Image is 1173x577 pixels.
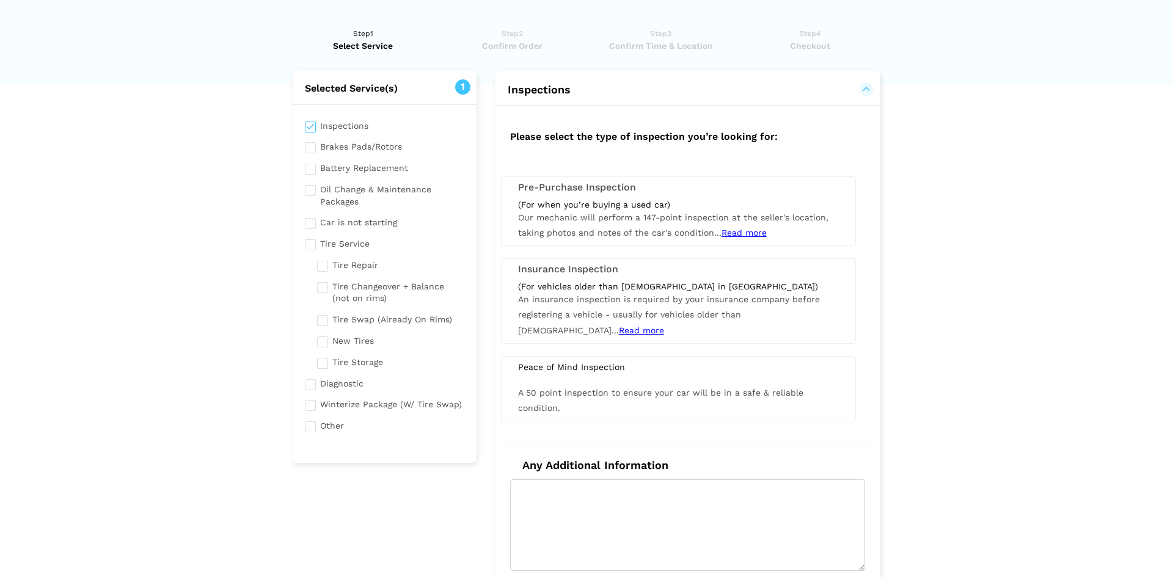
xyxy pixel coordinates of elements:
h3: Pre-Purchase Inspection [518,182,839,193]
h2: Please select the type of inspection you’re looking for: [498,118,877,152]
span: Confirm Order [442,40,583,52]
span: 1 [455,79,470,95]
span: A 50 point inspection to ensure your car will be in a safe & reliable condition. [518,388,803,413]
span: Our mechanic will perform a 147-point inspection at the seller's location, taking photos and note... [518,212,828,238]
h2: Selected Service(s) [293,82,477,95]
h3: Insurance Inspection [518,264,839,275]
span: Read more [619,325,664,335]
span: Confirm Time & Location [590,40,731,52]
span: Checkout [739,40,880,52]
a: Step1 [293,27,434,52]
span: Select Service [293,40,434,52]
span: Read more [722,228,767,238]
h4: Any Additional Information [510,459,865,472]
div: (For when you’re buying a used car) [518,199,839,210]
a: Step4 [739,27,880,52]
a: Step2 [442,27,583,52]
div: (For vehicles older than [DEMOGRAPHIC_DATA] in [GEOGRAPHIC_DATA]) [518,281,839,292]
div: Peace of Mind Inspection [509,361,848,372]
a: Step3 [590,27,731,52]
button: Inspections [507,82,868,97]
span: An insurance inspection is required by your insurance company before registering a vehicle - usua... [518,294,820,335]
